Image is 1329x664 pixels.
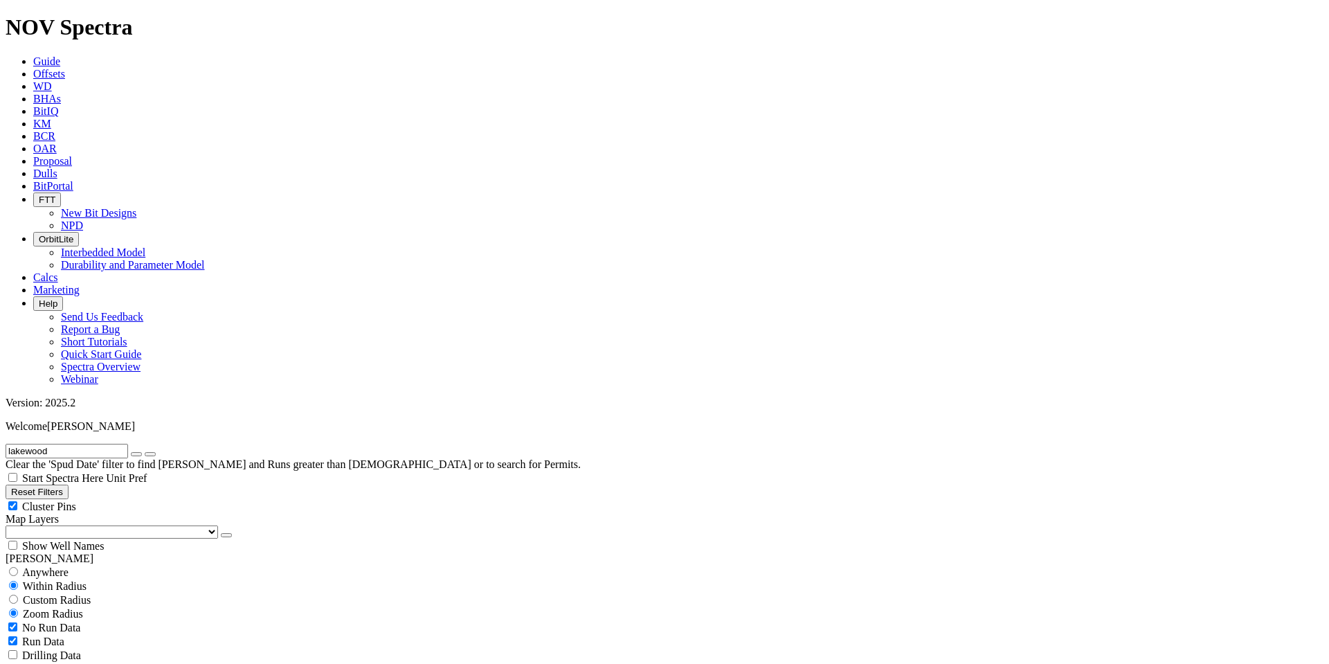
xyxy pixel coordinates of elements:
span: Unit Pref [106,472,147,484]
a: Durability and Parameter Model [61,259,205,271]
span: Map Layers [6,513,59,525]
span: Anywhere [22,566,69,578]
span: Cluster Pins [22,501,76,512]
button: FTT [33,192,61,207]
a: Proposal [33,155,72,167]
a: WD [33,80,52,92]
span: FTT [39,195,55,205]
span: Zoom Radius [23,608,83,620]
a: Report a Bug [61,323,120,335]
span: [PERSON_NAME] [47,420,135,432]
a: BitPortal [33,180,73,192]
a: New Bit Designs [61,207,136,219]
a: Interbedded Model [61,246,145,258]
div: Version: 2025.2 [6,397,1323,409]
a: BCR [33,130,55,142]
a: Dulls [33,168,57,179]
a: Marketing [33,284,80,296]
a: Quick Start Guide [61,348,141,360]
button: OrbitLite [33,232,79,246]
span: Within Radius [23,580,87,592]
h1: NOV Spectra [6,15,1323,40]
button: Reset Filters [6,485,69,499]
input: Search [6,444,128,458]
span: No Run Data [22,622,80,634]
div: [PERSON_NAME] [6,553,1323,565]
span: Help [39,298,57,309]
span: Custom Radius [23,594,91,606]
p: Welcome [6,420,1323,433]
span: Run Data [22,636,64,647]
a: KM [33,118,51,129]
a: Webinar [61,373,98,385]
a: Offsets [33,68,65,80]
span: Start Spectra Here [22,472,103,484]
span: Show Well Names [22,540,104,552]
button: Help [33,296,63,311]
a: Guide [33,55,60,67]
span: Clear the 'Spud Date' filter to find [PERSON_NAME] and Runs greater than [DEMOGRAPHIC_DATA] or to... [6,458,581,470]
a: Short Tutorials [61,336,127,348]
a: OAR [33,143,57,154]
a: BHAs [33,93,61,105]
a: Send Us Feedback [61,311,143,323]
input: Start Spectra Here [8,473,17,482]
a: BitIQ [33,105,58,117]
a: Calcs [33,271,58,283]
a: Spectra Overview [61,361,141,373]
span: OrbitLite [39,234,73,244]
span: Drilling Data [22,649,81,661]
a: NPD [61,219,83,231]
